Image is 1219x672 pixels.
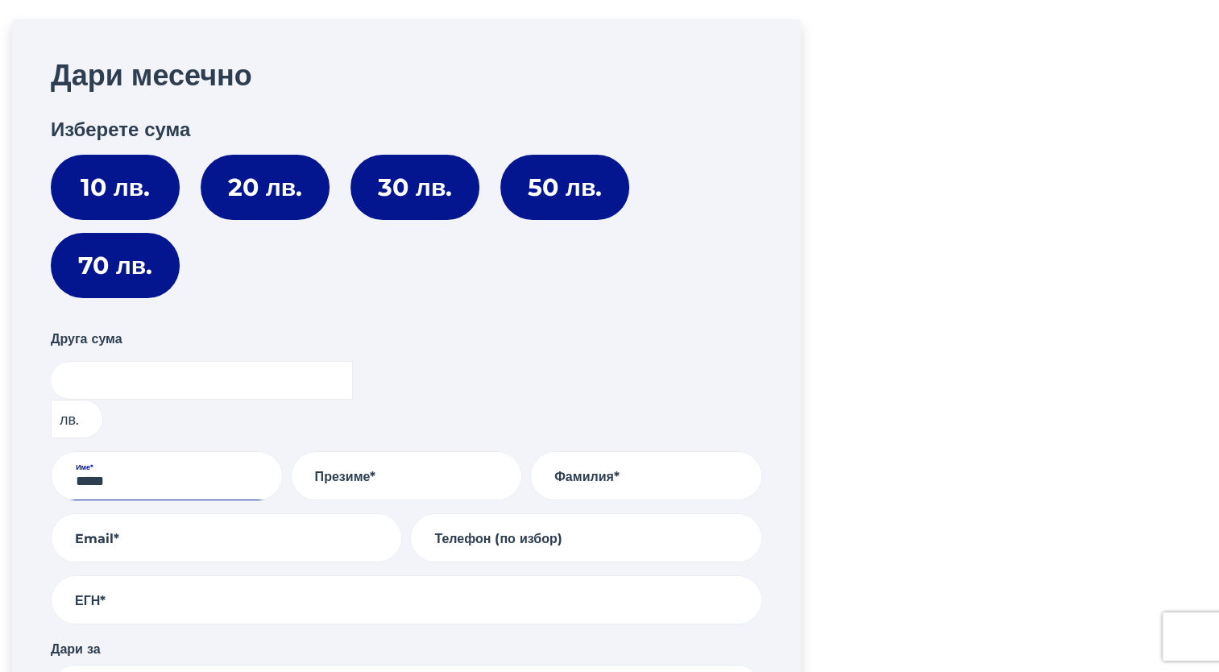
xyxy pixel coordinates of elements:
[51,329,122,351] label: Друга сума
[500,155,629,220] label: 50 лв.
[51,58,762,93] h2: Дари месечно
[51,400,103,438] span: лв.
[201,155,330,220] label: 20 лв.
[51,639,101,658] label: Дари за
[51,118,762,142] h3: Изберете сума
[350,155,479,220] label: 30 лв.
[51,155,180,220] label: 10 лв.
[51,233,180,298] label: 70 лв.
